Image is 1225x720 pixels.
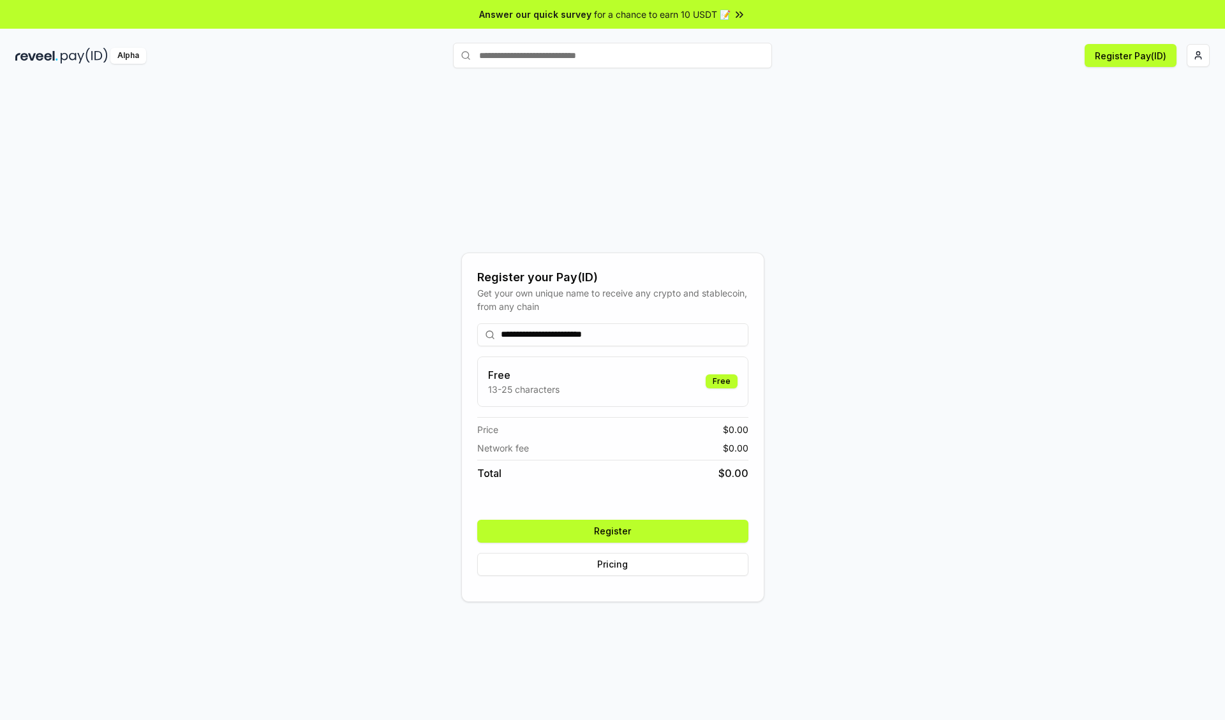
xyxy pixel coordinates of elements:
[477,423,498,436] span: Price
[723,423,748,436] span: $ 0.00
[479,8,591,21] span: Answer our quick survey
[477,520,748,543] button: Register
[1085,44,1177,67] button: Register Pay(ID)
[15,48,58,64] img: reveel_dark
[723,441,748,455] span: $ 0.00
[488,367,560,383] h3: Free
[488,383,560,396] p: 13-25 characters
[477,268,748,286] div: Register your Pay(ID)
[594,8,731,21] span: for a chance to earn 10 USDT 📝
[477,286,748,313] div: Get your own unique name to receive any crypto and stablecoin, from any chain
[110,48,146,64] div: Alpha
[477,553,748,576] button: Pricing
[706,374,738,388] div: Free
[718,466,748,481] span: $ 0.00
[477,441,529,455] span: Network fee
[477,466,501,481] span: Total
[61,48,108,64] img: pay_id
